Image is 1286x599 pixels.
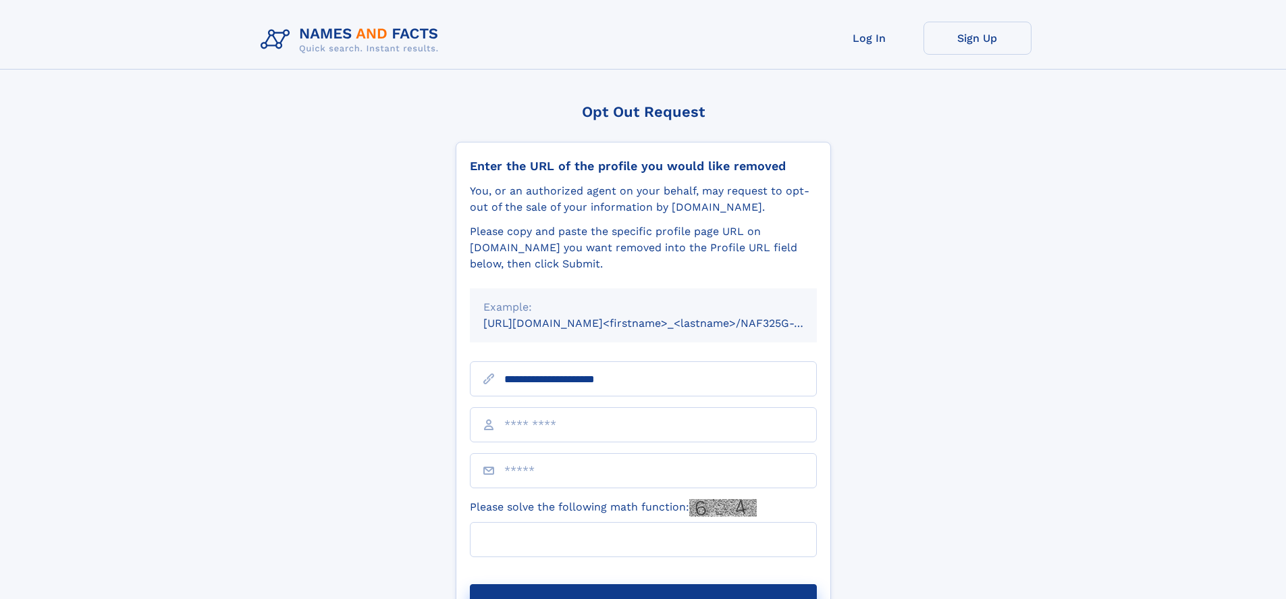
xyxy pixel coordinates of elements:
small: [URL][DOMAIN_NAME]<firstname>_<lastname>/NAF325G-xxxxxxxx [483,317,842,330]
div: Example: [483,299,803,315]
img: Logo Names and Facts [255,22,450,58]
div: Enter the URL of the profile you would like removed [470,159,817,174]
a: Log In [815,22,923,55]
div: Please copy and paste the specific profile page URL on [DOMAIN_NAME] you want removed into the Pr... [470,224,817,272]
label: Please solve the following math function: [470,499,757,517]
div: You, or an authorized agent on your behalf, may request to opt-out of the sale of your informatio... [470,183,817,215]
div: Opt Out Request [456,103,831,120]
a: Sign Up [923,22,1032,55]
